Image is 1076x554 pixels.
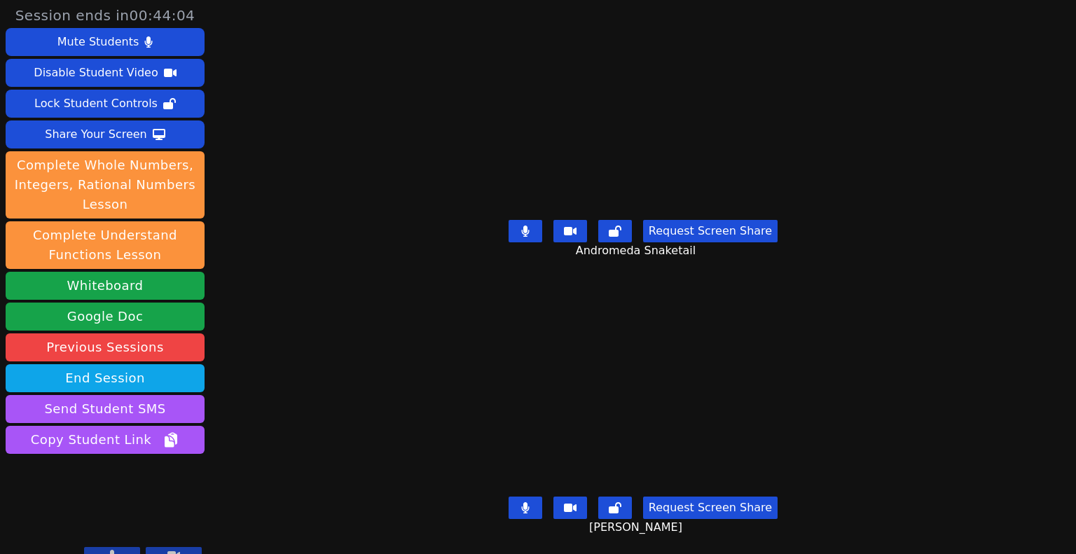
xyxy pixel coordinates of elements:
[643,220,778,242] button: Request Screen Share
[6,333,205,361] a: Previous Sessions
[6,426,205,454] button: Copy Student Link
[643,497,778,519] button: Request Screen Share
[15,6,195,25] span: Session ends in
[34,62,158,84] div: Disable Student Video
[45,123,147,146] div: Share Your Screen
[6,28,205,56] button: Mute Students
[6,395,205,423] button: Send Student SMS
[57,31,139,53] div: Mute Students
[6,221,205,269] button: Complete Understand Functions Lesson
[34,92,158,115] div: Lock Student Controls
[130,7,195,24] time: 00:44:04
[6,303,205,331] a: Google Doc
[31,430,179,450] span: Copy Student Link
[6,151,205,219] button: Complete Whole Numbers, Integers, Rational Numbers Lesson
[6,90,205,118] button: Lock Student Controls
[6,120,205,148] button: Share Your Screen
[6,59,205,87] button: Disable Student Video
[589,519,686,536] span: [PERSON_NAME]
[6,272,205,300] button: Whiteboard
[576,242,699,259] span: Andromeda Snaketail
[6,364,205,392] button: End Session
